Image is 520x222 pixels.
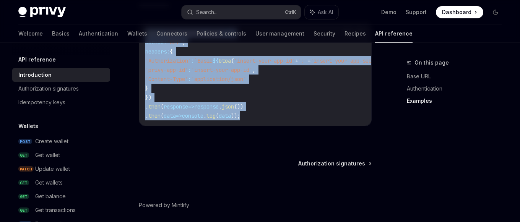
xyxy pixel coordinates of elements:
[318,8,333,16] span: Ask AI
[145,85,148,92] span: }
[170,48,173,55] span: {
[18,139,32,144] span: POST
[188,103,194,110] span: =>
[381,8,396,16] a: Demo
[148,103,161,110] span: then
[219,57,231,64] span: btoa
[182,5,301,19] button: Search...CtrlK
[407,95,508,107] a: Examples
[35,192,66,201] div: Get balance
[35,206,76,215] div: Get transactions
[18,55,56,64] h5: API reference
[156,24,187,43] a: Connectors
[188,76,191,83] span: :
[191,76,246,83] span: 'application/json'
[18,122,38,131] h5: Wallets
[196,8,218,17] div: Search...
[18,166,34,172] span: PATCH
[310,57,384,64] span: 'insert-your-app-secret'
[197,24,246,43] a: Policies & controls
[145,57,191,64] span: 'Authorization'
[194,57,213,64] span: `Basic
[145,103,148,110] span: .
[145,94,151,101] span: })
[18,98,65,107] div: Idempotency keys
[12,134,110,148] a: POSTCreate wallet
[164,103,188,110] span: response
[231,57,234,64] span: (
[145,66,188,73] span: 'privy-app-id'
[219,112,231,119] span: data
[194,103,219,110] span: response
[12,162,110,176] a: PATCHUpdate wallet
[375,24,413,43] a: API reference
[18,70,52,79] div: Introduction
[12,176,110,190] a: GETGet wallets
[35,178,63,187] div: Get wallets
[285,9,296,15] span: Ctrl K
[35,137,68,146] div: Create wallet
[203,112,206,119] span: .
[18,207,29,213] span: GET
[298,160,365,167] span: Authorization signatures
[191,57,194,64] span: :
[79,24,118,43] a: Authentication
[407,83,508,95] a: Authentication
[234,103,243,110] span: ())
[12,203,110,217] a: GETGet transactions
[18,180,29,186] span: GET
[18,84,79,93] div: Authorization signatures
[164,112,176,119] span: data
[161,112,164,119] span: (
[231,112,240,119] span: ));
[213,57,219,64] span: ${
[406,8,427,16] a: Support
[255,24,304,43] a: User management
[489,6,502,18] button: Toggle dark mode
[145,48,170,55] span: headers:
[18,152,29,158] span: GET
[18,24,43,43] a: Welcome
[298,57,307,64] span: ':'
[414,58,449,67] span: On this page
[35,164,70,173] div: Update wallet
[139,201,189,209] a: Powered by Mintlify
[12,96,110,109] a: Idempotency keys
[148,112,161,119] span: then
[176,112,182,119] span: =>
[127,24,147,43] a: Wallets
[442,8,471,16] span: Dashboard
[12,148,110,162] a: GETGet wallet
[18,7,66,18] img: dark logo
[12,82,110,96] a: Authorization signatures
[35,151,60,160] div: Get wallet
[307,57,310,64] span: +
[252,66,255,73] span: ,
[219,103,222,110] span: .
[344,24,366,43] a: Recipes
[12,190,110,203] a: GETGet balance
[182,112,203,119] span: console
[298,160,371,167] a: Authorization signatures
[305,5,338,19] button: Ask AI
[12,68,110,82] a: Introduction
[191,66,252,73] span: 'insert-your-app-id'
[145,112,148,119] span: .
[222,103,234,110] span: json
[52,24,70,43] a: Basics
[234,57,295,64] span: 'insert-your-app-id'
[188,66,191,73] span: :
[436,6,483,18] a: Dashboard
[216,112,219,119] span: (
[18,194,29,199] span: GET
[407,70,508,83] a: Base URL
[145,76,188,83] span: 'Content-Type'
[295,57,298,64] span: +
[314,24,335,43] a: Security
[161,103,164,110] span: (
[206,112,216,119] span: log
